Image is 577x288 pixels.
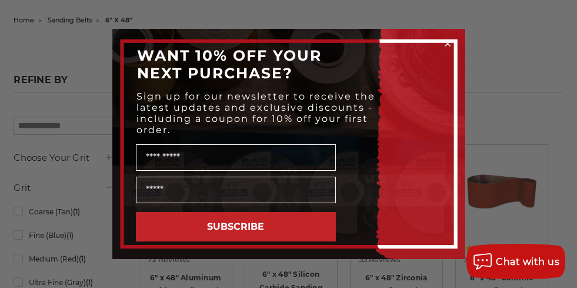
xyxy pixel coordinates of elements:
input: Email [136,177,336,203]
span: Chat with us [496,256,559,267]
button: Close dialog [442,38,453,49]
button: SUBSCRIBE [136,212,336,241]
button: Chat with us [466,244,565,279]
span: WANT 10% OFF YOUR NEXT PURCHASE? [137,47,322,82]
span: Sign up for our newsletter to receive the latest updates and exclusive discounts - including a co... [136,91,375,135]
